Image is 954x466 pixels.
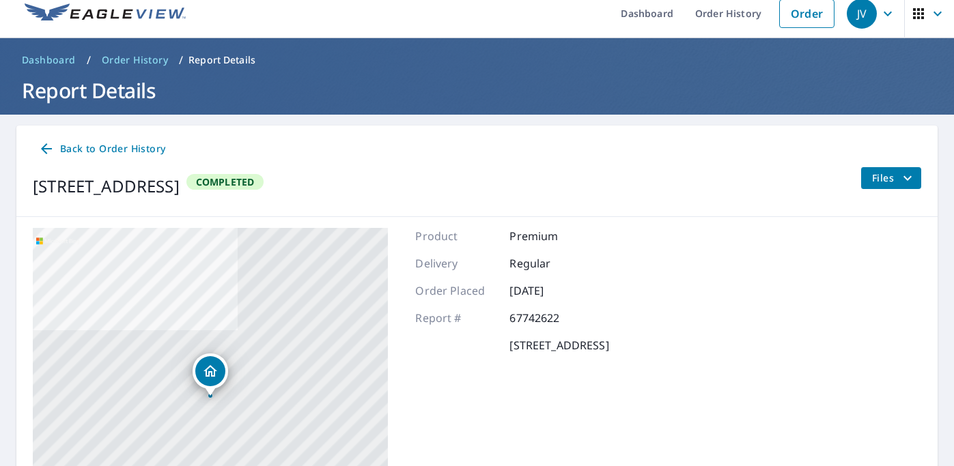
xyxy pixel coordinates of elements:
[22,53,76,67] span: Dashboard
[33,174,180,199] div: [STREET_ADDRESS]
[25,3,186,24] img: EV Logo
[509,228,591,244] p: Premium
[102,53,168,67] span: Order History
[188,53,255,67] p: Report Details
[415,228,497,244] p: Product
[872,170,916,186] span: Files
[415,282,497,299] p: Order Placed
[415,310,497,326] p: Report #
[96,49,173,71] a: Order History
[860,167,921,189] button: filesDropdownBtn-67742622
[509,337,608,353] p: [STREET_ADDRESS]
[38,141,165,158] span: Back to Order History
[16,76,938,104] h1: Report Details
[509,282,591,299] p: [DATE]
[16,49,81,71] a: Dashboard
[193,353,228,396] div: Dropped pin, building 1, Residential property, 5402 Highland Dr Traverse City, MI 49685
[509,255,591,272] p: Regular
[179,52,183,68] li: /
[87,52,91,68] li: /
[16,49,938,71] nav: breadcrumb
[415,255,497,272] p: Delivery
[509,310,591,326] p: 67742622
[188,175,263,188] span: Completed
[33,136,171,162] a: Back to Order History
